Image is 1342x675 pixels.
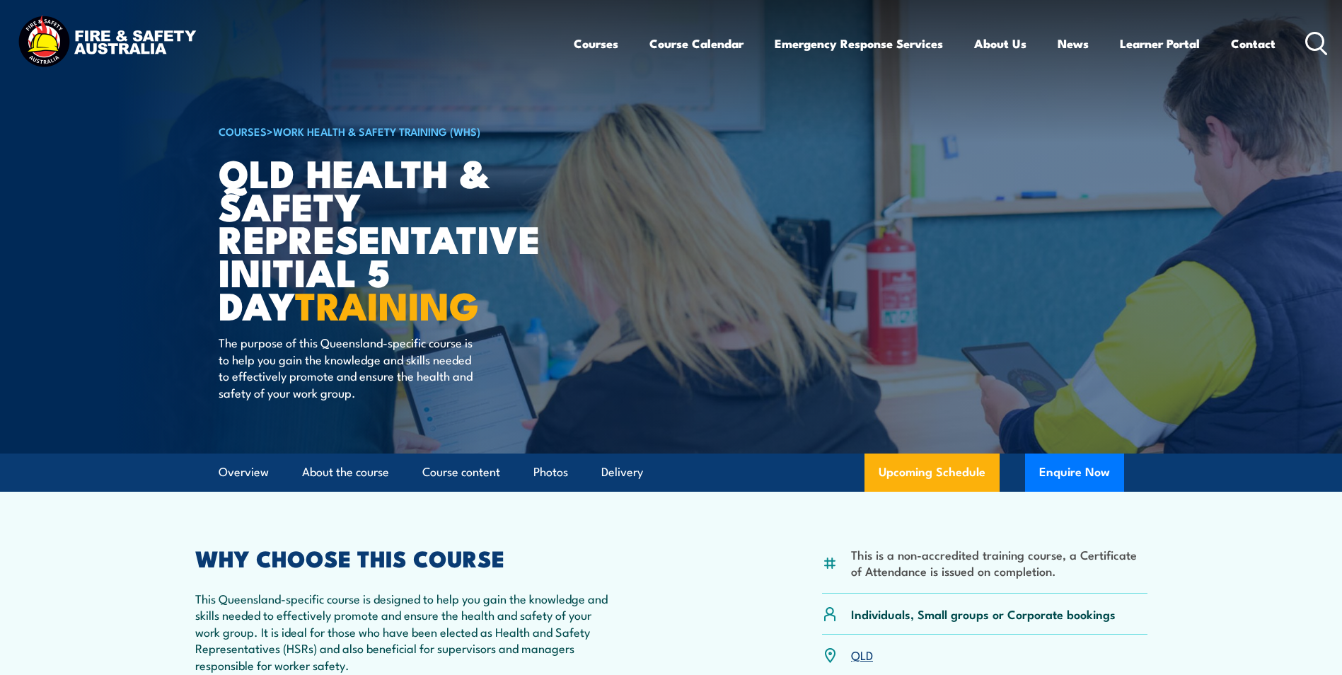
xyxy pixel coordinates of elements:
[422,454,500,491] a: Course content
[219,156,568,321] h1: QLD Health & Safety Representative Initial 5 Day
[601,454,643,491] a: Delivery
[1058,25,1089,62] a: News
[195,548,608,567] h2: WHY CHOOSE THIS COURSE
[851,606,1116,622] p: Individuals, Small groups or Corporate bookings
[195,590,608,673] p: This Queensland-specific course is designed to help you gain the knowledge and skills needed to e...
[1120,25,1200,62] a: Learner Portal
[295,275,479,333] strong: TRAINING
[273,123,480,139] a: Work Health & Safety Training (WHS)
[219,454,269,491] a: Overview
[219,122,568,139] h6: >
[302,454,389,491] a: About the course
[775,25,943,62] a: Emergency Response Services
[851,546,1147,579] li: This is a non-accredited training course, a Certificate of Attendance is issued on completion.
[974,25,1026,62] a: About Us
[1025,454,1124,492] button: Enquire Now
[219,334,477,400] p: The purpose of this Queensland-specific course is to help you gain the knowledge and skills neede...
[851,646,873,663] a: QLD
[1231,25,1276,62] a: Contact
[533,454,568,491] a: Photos
[864,454,1000,492] a: Upcoming Schedule
[574,25,618,62] a: Courses
[219,123,267,139] a: COURSES
[649,25,744,62] a: Course Calendar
